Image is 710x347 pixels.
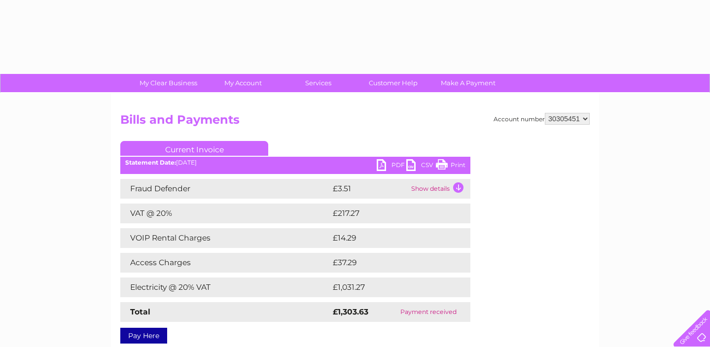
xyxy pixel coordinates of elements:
div: [DATE] [120,159,470,166]
td: £217.27 [330,204,452,223]
h2: Bills and Payments [120,113,590,132]
td: Payment received [386,302,470,322]
a: Current Invoice [120,141,268,156]
a: My Account [203,74,284,92]
a: Pay Here [120,328,167,344]
td: Access Charges [120,253,330,273]
td: Fraud Defender [120,179,330,199]
a: Customer Help [353,74,434,92]
a: PDF [377,159,406,173]
td: Electricity @ 20% VAT [120,278,330,297]
td: £1,031.27 [330,278,454,297]
strong: Total [130,307,150,316]
a: Print [436,159,465,173]
td: VAT @ 20% [120,204,330,223]
b: Statement Date: [125,159,176,166]
a: Services [278,74,359,92]
td: £37.29 [330,253,450,273]
a: Make A Payment [427,74,509,92]
a: My Clear Business [128,74,209,92]
td: £3.51 [330,179,409,199]
td: Show details [409,179,470,199]
td: £14.29 [330,228,450,248]
div: Account number [494,113,590,125]
strong: £1,303.63 [333,307,368,316]
td: VOIP Rental Charges [120,228,330,248]
a: CSV [406,159,436,173]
